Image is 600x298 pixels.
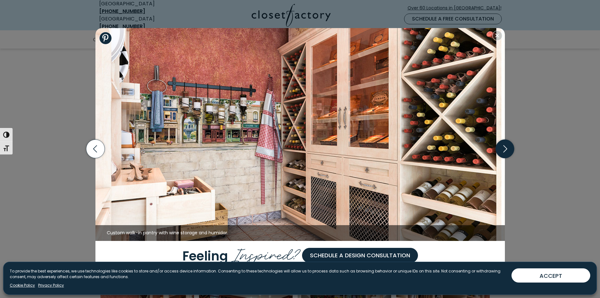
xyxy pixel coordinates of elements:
a: Privacy Policy [38,283,64,288]
figcaption: Custom walk-in pantry with wine storage and humidor. [95,225,505,241]
a: Schedule a Design Consultation [302,248,418,263]
p: To provide the best experiences, we use technologies like cookies to store and/or access device i... [10,268,506,280]
span: Inspired? [231,241,302,266]
a: Cookie Policy [10,283,35,288]
button: Close modal [492,31,502,41]
img: Custom walk-in pantry with wine storage and humidor. [95,28,505,241]
span: Feeling [182,247,228,265]
a: Share to Pinterest [99,32,112,44]
button: ACCEPT [511,268,590,283]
